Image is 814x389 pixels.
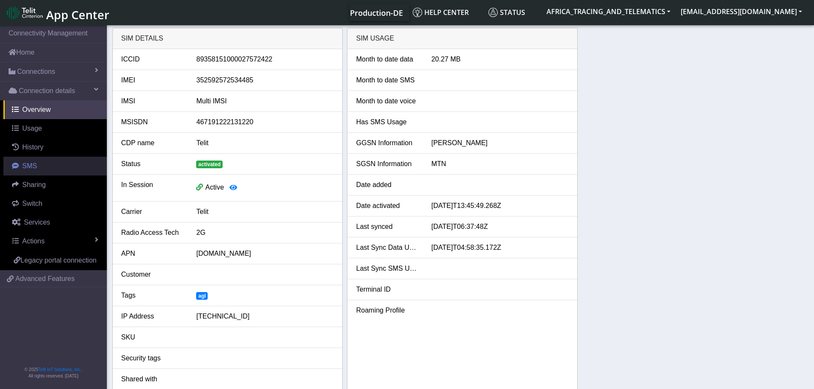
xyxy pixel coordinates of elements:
div: Roaming Profile [350,305,425,316]
div: Telit [190,207,340,217]
a: Sharing [3,175,107,194]
span: SMS [22,162,37,170]
img: status.svg [488,8,498,17]
span: Overview [22,106,51,113]
div: Last synced [350,222,425,232]
div: MSISDN [115,117,190,127]
div: 352592572534485 [190,75,340,85]
span: Switch [22,200,42,207]
div: Security tags [115,353,190,363]
button: View session details [224,180,243,196]
a: Actions [3,232,107,251]
div: Last Sync Data Usage [350,243,425,253]
div: Has SMS Usage [350,117,425,127]
button: AFRICA_TRACING_AND_TELEMATICS [541,4,676,19]
a: Your current platform instance [350,4,403,21]
div: Last Sync SMS Usage [350,263,425,274]
div: Terminal ID [350,284,425,295]
div: 20.27 MB [425,54,575,64]
div: Radio Access Tech [115,228,190,238]
span: App Center [46,7,109,23]
span: Connection details [19,86,75,96]
span: activated [196,161,223,168]
span: Services [24,219,50,226]
img: knowledge.svg [413,8,422,17]
span: Actions [22,237,44,245]
div: Status [115,159,190,169]
a: App Center [7,3,108,22]
div: Customer [115,269,190,280]
div: [DATE]T13:45:49.268Z [425,201,575,211]
div: 467191222131220 [190,117,340,127]
div: Month to date data [350,54,425,64]
a: History [3,138,107,157]
div: Tags [115,290,190,301]
span: Legacy portal connection [21,257,97,264]
span: History [22,143,44,151]
a: Telit IoT Solutions, Inc. [38,367,81,372]
div: Month to date voice [350,96,425,106]
div: Month to date SMS [350,75,425,85]
div: Shared with [115,374,190,384]
div: 89358151000027572422 [190,54,340,64]
div: [DOMAIN_NAME] [190,249,340,259]
div: MTN [425,159,575,169]
span: Production-DE [350,8,403,18]
div: In Session [115,180,190,196]
div: SIM details [113,28,343,49]
span: Sharing [22,181,46,188]
div: 2G [190,228,340,238]
div: [DATE]T06:37:48Z [425,222,575,232]
div: GGSN Information [350,138,425,148]
div: IMSI [115,96,190,106]
div: IMEI [115,75,190,85]
div: Multi IMSI [190,96,340,106]
div: SIM Usage [347,28,577,49]
a: Switch [3,194,107,213]
div: SGSN Information [350,159,425,169]
span: Advanced Features [15,274,75,284]
div: [TECHNICAL_ID] [190,311,340,322]
a: SMS [3,157,107,175]
span: Active [205,184,224,191]
span: Usage [22,125,42,132]
a: Status [485,4,541,21]
div: APN [115,249,190,259]
div: [PERSON_NAME] [425,138,575,148]
span: agl [196,292,208,300]
span: Connections [17,67,55,77]
div: Carrier [115,207,190,217]
span: Status [488,8,525,17]
span: Help center [413,8,469,17]
a: Usage [3,119,107,138]
a: Overview [3,100,107,119]
div: Date activated [350,201,425,211]
div: Telit [190,138,340,148]
div: IP Address [115,311,190,322]
div: [DATE]T04:58:35.172Z [425,243,575,253]
div: Date added [350,180,425,190]
a: Help center [409,4,485,21]
div: SKU [115,332,190,342]
div: CDP name [115,138,190,148]
div: ICCID [115,54,190,64]
button: [EMAIL_ADDRESS][DOMAIN_NAME] [676,4,807,19]
a: Services [3,213,107,232]
img: logo-telit-cinterion-gw-new.png [7,6,43,20]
